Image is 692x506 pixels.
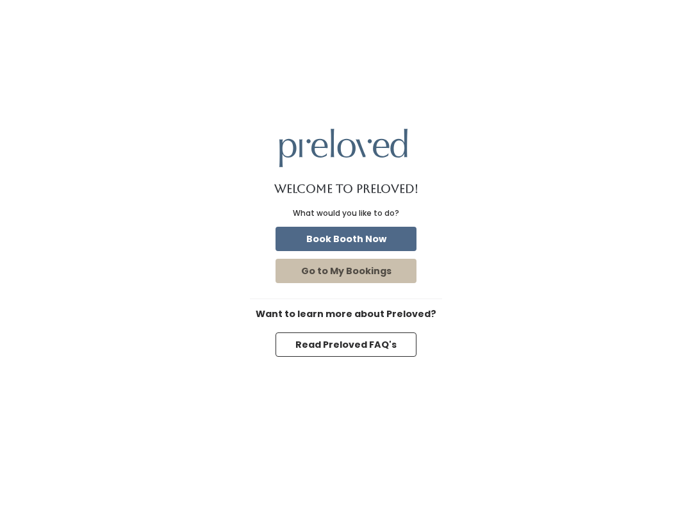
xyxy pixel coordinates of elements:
a: Go to My Bookings [273,256,419,286]
button: Go to My Bookings [276,259,416,283]
button: Book Booth Now [276,227,416,251]
h6: Want to learn more about Preloved? [250,309,442,320]
h1: Welcome to Preloved! [274,183,418,195]
button: Read Preloved FAQ's [276,332,416,357]
div: What would you like to do? [293,208,399,219]
img: preloved logo [279,129,408,167]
